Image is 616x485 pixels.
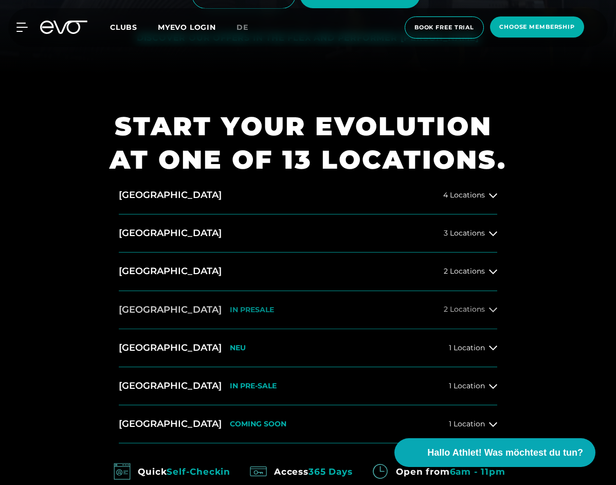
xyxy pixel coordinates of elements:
[414,23,474,32] span: book free trial
[237,23,248,32] span: de
[396,463,505,480] div: Open from
[119,227,222,240] h2: [GEOGRAPHIC_DATA]
[138,463,230,480] div: Quick
[119,367,497,405] button: [GEOGRAPHIC_DATA]IN PRE-SALE1 Location
[449,382,485,390] span: 1 Location
[499,23,575,31] span: choose membership
[444,229,485,237] span: 3 Locations
[119,342,222,354] h2: [GEOGRAPHIC_DATA]
[444,267,485,275] span: 2 Locations
[119,265,222,278] h2: [GEOGRAPHIC_DATA]
[119,189,222,202] h2: [GEOGRAPHIC_DATA]
[110,22,158,32] a: Clubs
[443,191,485,199] span: 4 Locations
[119,253,497,291] button: [GEOGRAPHIC_DATA]2 Locations
[449,420,485,428] span: 1 Location
[444,306,485,313] span: 2 Locations
[274,463,352,480] div: Access
[394,438,595,467] button: Hallo Athlet! Was möchtest du tun?
[110,23,137,32] span: Clubs
[449,344,485,352] span: 1 Location
[111,460,134,483] img: evofitness
[309,466,352,477] em: 365 Days
[119,214,497,253] button: [GEOGRAPHIC_DATA]3 Locations
[119,176,497,214] button: [GEOGRAPHIC_DATA]4 Locations
[247,460,270,483] img: evofitness
[237,22,261,33] a: de
[230,382,277,390] p: IN PRE-SALE
[119,291,497,329] button: [GEOGRAPHIC_DATA]IN PRESALE2 Locations
[402,16,487,39] a: book free trial
[167,466,230,477] em: Self-Checkin
[369,460,392,483] img: evofitness
[119,329,497,367] button: [GEOGRAPHIC_DATA]NEU1 Location
[119,380,222,392] h2: [GEOGRAPHIC_DATA]
[487,16,587,39] a: choose membership
[119,405,497,443] button: [GEOGRAPHIC_DATA]COMING SOON1 Location
[119,418,222,430] h2: [GEOGRAPHIC_DATA]
[450,466,505,477] em: 6am - 11pm
[110,110,506,176] h1: START YOUR EVOLUTION AT ONE OF 13 LOCATIONS.
[230,420,286,428] p: COMING SOON
[427,446,583,460] span: Hallo Athlet! Was möchtest du tun?
[158,23,216,32] a: MYEVO LOGIN
[230,344,246,352] p: NEU
[230,306,274,314] p: IN PRESALE
[119,303,222,316] h2: [GEOGRAPHIC_DATA]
